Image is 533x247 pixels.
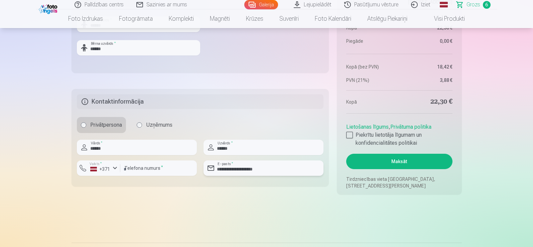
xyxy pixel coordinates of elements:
label: Valsts [88,161,104,166]
a: Foto kalendāri [307,9,359,28]
p: Tirdzniecības vieta [GEOGRAPHIC_DATA], [STREET_ADDRESS][PERSON_NAME] [346,176,452,189]
a: Suvenīri [271,9,307,28]
a: Privātuma politika [390,124,431,130]
dt: Piegāde [346,38,396,44]
div: +371 [90,166,110,172]
label: Piekrītu lietotāja līgumam un konfidencialitātes politikai [346,131,452,147]
span: 6 [483,1,491,9]
input: Privātpersona [81,122,86,128]
a: Foto izdrukas [60,9,111,28]
dt: Kopā [346,97,396,107]
span: Grozs [467,1,480,9]
label: Uzņēmums [133,117,176,133]
a: Visi produkti [415,9,473,28]
a: Atslēgu piekariņi [359,9,415,28]
img: /fa1 [39,3,59,14]
dd: 18,42 € [403,64,452,70]
div: , [346,120,452,147]
dt: Kopā (bez PVN) [346,64,396,70]
dd: 3,88 € [403,77,452,84]
dd: 22,30 € [403,97,452,107]
a: Krūzes [238,9,271,28]
label: Privātpersona [77,117,126,133]
dt: PVN (21%) [346,77,396,84]
a: Komplekti [161,9,202,28]
a: Magnēti [202,9,238,28]
h5: Kontaktinformācija [77,94,324,109]
input: Uzņēmums [137,122,142,128]
a: Fotogrāmata [111,9,161,28]
button: Valsts*+371 [77,160,120,176]
a: Lietošanas līgums [346,124,389,130]
dd: 0,00 € [403,38,452,44]
button: Maksāt [346,154,452,169]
